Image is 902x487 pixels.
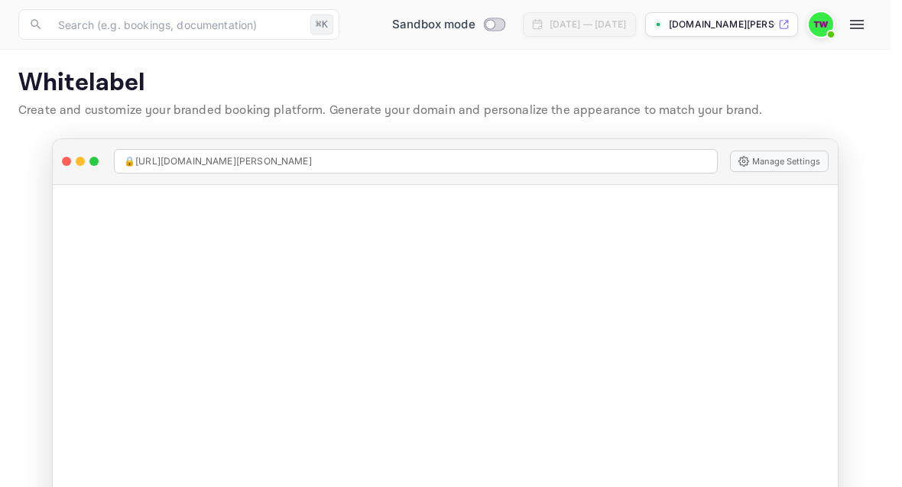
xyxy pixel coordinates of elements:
[386,16,511,34] div: Switch to Production mode
[18,68,872,99] p: Whitelabel
[392,16,475,34] span: Sandbox mode
[18,102,872,120] p: Create and customize your branded booking platform. Generate your domain and personalize the appe...
[124,154,312,168] span: 🔒 [URL][DOMAIN_NAME][PERSON_NAME]
[809,12,833,37] img: Tse Ping Wong
[669,18,775,31] p: [DOMAIN_NAME][PERSON_NAME]...
[310,15,333,34] div: ⌘K
[730,151,829,172] button: Manage Settings
[49,9,304,40] input: Search (e.g. bookings, documentation)
[550,18,626,31] div: [DATE] — [DATE]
